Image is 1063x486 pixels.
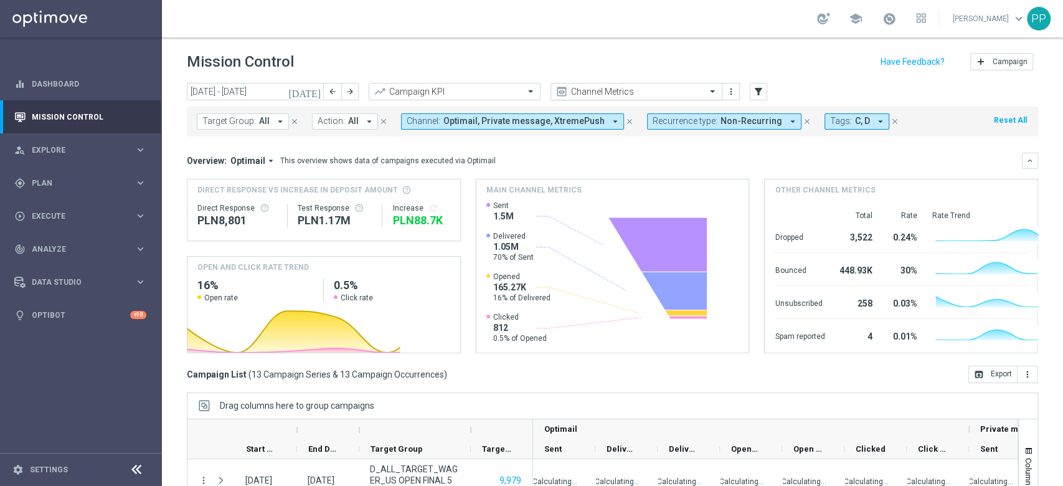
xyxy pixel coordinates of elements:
h3: Overview: [187,155,227,166]
div: Plan [14,178,135,189]
h4: Main channel metrics [486,184,582,196]
i: gps_fixed [14,178,26,189]
span: Optimail [544,424,577,434]
span: Open Rate [793,444,823,454]
div: PLN88,695 [392,213,450,228]
div: 4 [839,325,872,345]
div: person_search Explore keyboard_arrow_right [14,145,147,155]
span: All [348,116,359,126]
i: keyboard_arrow_right [135,243,146,255]
span: Delivered [493,231,534,241]
a: Dashboard [32,67,146,100]
div: Rate Trend [932,211,1028,221]
i: refresh [428,203,438,213]
div: 30% [887,259,917,279]
div: Dashboard [14,67,146,100]
div: lightbulb Optibot +10 [14,310,147,320]
i: arrow_forward [346,87,354,96]
h2: 16% [197,278,313,293]
h3: Campaign List [187,369,447,380]
span: Target Group [371,444,423,454]
div: gps_fixed Plan keyboard_arrow_right [14,178,147,188]
button: Tags: C, D arrow_drop_down [824,113,889,130]
h4: Other channel metrics [775,184,875,196]
i: preview [555,85,568,98]
span: Recurrence type: [653,116,717,126]
span: Action: [318,116,345,126]
i: more_vert [726,87,736,97]
span: Execute [32,212,135,220]
button: [DATE] [286,83,324,102]
button: Mission Control [14,112,147,122]
input: Have Feedback? [881,57,945,66]
div: This overview shows data of campaigns executed via Optimail [280,155,496,166]
span: Delivered [607,444,636,454]
div: track_changes Analyze keyboard_arrow_right [14,244,147,254]
i: arrow_drop_down [265,155,276,166]
button: play_circle_outline Execute keyboard_arrow_right [14,211,147,221]
i: close [803,117,811,126]
i: open_in_browser [974,369,984,379]
i: trending_up [374,85,386,98]
button: Data Studio keyboard_arrow_right [14,277,147,287]
span: Sent [544,444,562,454]
i: lightbulb [14,310,26,321]
span: Channel: [407,116,440,126]
button: Action: All arrow_drop_down [312,113,378,130]
div: 258 [839,292,872,312]
button: add Campaign [970,53,1033,70]
span: Drag columns here to group campaigns [220,401,374,411]
div: Mission Control [14,100,146,133]
i: close [891,117,899,126]
i: equalizer [14,79,26,90]
i: arrow_drop_down [275,116,286,127]
span: 1.5M [493,211,514,222]
span: Sent [493,201,514,211]
span: Optimail, Private message, XtremePush [443,116,605,126]
span: Click Rate [918,444,948,454]
span: Click rate [341,293,373,303]
span: school [849,12,862,26]
i: close [290,117,299,126]
i: play_circle_outline [14,211,26,222]
span: Clicked [493,312,547,322]
span: 0.5% of Opened [493,333,547,343]
button: close [378,115,389,128]
span: Opened [731,444,761,454]
div: Spam reported [775,325,824,345]
a: Settings [30,466,68,474]
span: ( [248,369,252,380]
div: 0.01% [887,325,917,345]
div: Analyze [14,244,135,255]
div: Explore [14,145,135,156]
i: track_changes [14,244,26,255]
button: close [624,115,635,128]
div: Optibot [14,298,146,331]
span: Non-Recurring [720,116,782,126]
button: more_vert [725,84,737,99]
div: Data Studio [14,277,135,288]
div: Test Response [298,203,372,213]
span: Direct Response VS Increase In Deposit Amount [197,184,398,196]
span: Delivery Rate [669,444,699,454]
span: Start Date [246,444,276,454]
i: [DATE] [288,86,322,97]
i: keyboard_arrow_down [1026,156,1034,165]
ng-select: Campaign KPI [369,83,541,100]
span: Open rate [204,293,238,303]
span: 812 [493,322,547,333]
h4: OPEN AND CLICK RATE TREND [197,262,309,273]
div: PLN8,801 [197,213,277,228]
span: Targeted Customers [482,444,512,454]
button: close [889,115,900,128]
i: keyboard_arrow_right [135,210,146,222]
span: 165.27K [493,282,550,293]
div: Direct Response [197,203,277,213]
div: 0.03% [887,292,917,312]
div: 0.24% [887,226,917,246]
button: equalizer Dashboard [14,79,147,89]
h1: Mission Control [187,53,294,71]
button: open_in_browser Export [968,366,1018,383]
